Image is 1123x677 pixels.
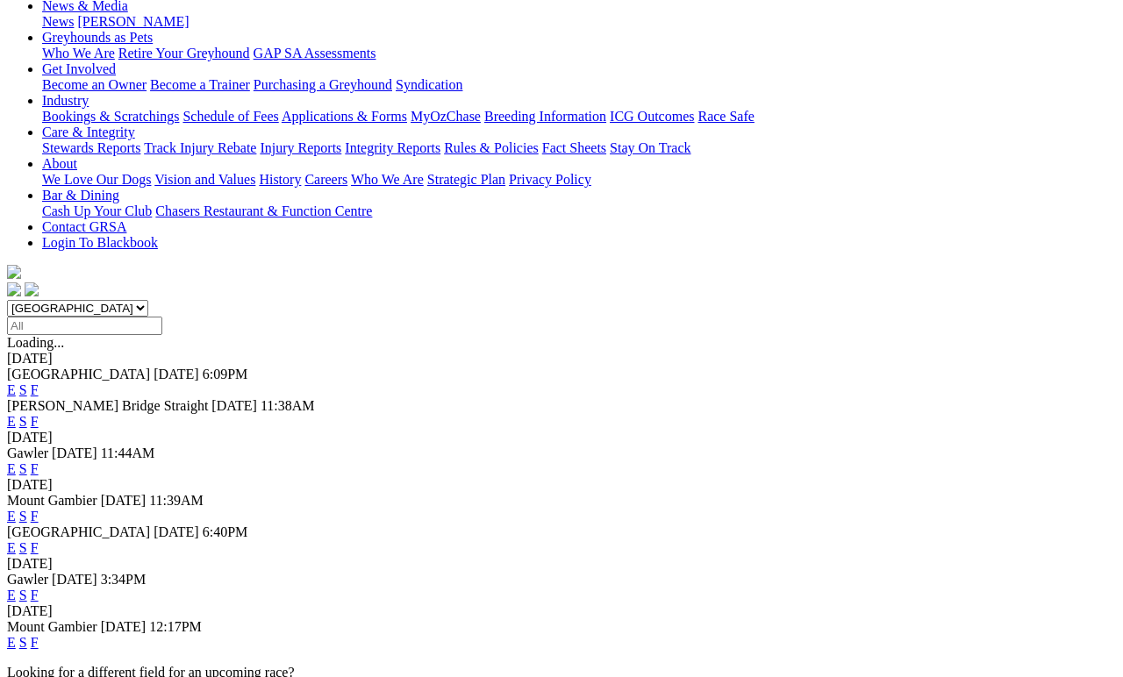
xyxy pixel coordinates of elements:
[77,14,189,29] a: [PERSON_NAME]
[7,635,16,650] a: E
[19,414,27,429] a: S
[52,572,97,587] span: [DATE]
[144,140,256,155] a: Track Injury Rebate
[19,461,27,476] a: S
[7,382,16,397] a: E
[19,509,27,524] a: S
[7,335,64,350] span: Loading...
[31,509,39,524] a: F
[7,588,16,602] a: E
[42,188,119,203] a: Bar & Dining
[7,367,150,381] span: [GEOGRAPHIC_DATA]
[7,445,48,460] span: Gawler
[42,77,147,92] a: Become an Owner
[19,382,27,397] a: S
[7,351,1116,367] div: [DATE]
[254,46,376,61] a: GAP SA Assessments
[444,140,539,155] a: Rules & Policies
[154,172,255,187] a: Vision and Values
[282,109,407,124] a: Applications & Forms
[31,461,39,476] a: F
[42,203,1116,219] div: Bar & Dining
[261,398,315,413] span: 11:38AM
[31,540,39,555] a: F
[259,172,301,187] a: History
[42,14,1116,30] div: News & Media
[182,109,278,124] a: Schedule of Fees
[211,398,257,413] span: [DATE]
[101,493,147,508] span: [DATE]
[7,317,162,335] input: Select date
[31,588,39,602] a: F
[411,109,481,124] a: MyOzChase
[427,172,505,187] a: Strategic Plan
[203,524,248,539] span: 6:40PM
[31,635,39,650] a: F
[304,172,347,187] a: Careers
[396,77,462,92] a: Syndication
[154,367,199,381] span: [DATE]
[42,14,74,29] a: News
[42,172,1116,188] div: About
[31,382,39,397] a: F
[149,493,204,508] span: 11:39AM
[7,265,21,279] img: logo-grsa-white.png
[7,414,16,429] a: E
[7,477,1116,493] div: [DATE]
[42,235,158,250] a: Login To Blackbook
[7,603,1116,619] div: [DATE]
[351,172,424,187] a: Who We Are
[31,414,39,429] a: F
[542,140,606,155] a: Fact Sheets
[484,109,606,124] a: Breeding Information
[610,109,694,124] a: ICG Outcomes
[101,445,155,460] span: 11:44AM
[42,140,140,155] a: Stewards Reports
[7,524,150,539] span: [GEOGRAPHIC_DATA]
[42,109,179,124] a: Bookings & Scratchings
[52,445,97,460] span: [DATE]
[154,524,199,539] span: [DATE]
[19,588,27,602] a: S
[42,125,135,139] a: Care & Integrity
[155,203,372,218] a: Chasers Restaurant & Function Centre
[7,619,97,634] span: Mount Gambier
[7,509,16,524] a: E
[42,93,89,108] a: Industry
[509,172,591,187] a: Privacy Policy
[42,77,1116,93] div: Get Involved
[7,430,1116,445] div: [DATE]
[7,493,97,508] span: Mount Gambier
[7,461,16,476] a: E
[19,540,27,555] a: S
[42,46,115,61] a: Who We Are
[254,77,392,92] a: Purchasing a Greyhound
[610,140,690,155] a: Stay On Track
[101,619,147,634] span: [DATE]
[42,140,1116,156] div: Care & Integrity
[19,635,27,650] a: S
[345,140,440,155] a: Integrity Reports
[118,46,250,61] a: Retire Your Greyhound
[149,619,202,634] span: 12:17PM
[7,572,48,587] span: Gawler
[697,109,754,124] a: Race Safe
[42,46,1116,61] div: Greyhounds as Pets
[7,398,208,413] span: [PERSON_NAME] Bridge Straight
[7,540,16,555] a: E
[7,282,21,296] img: facebook.svg
[101,572,147,587] span: 3:34PM
[42,30,153,45] a: Greyhounds as Pets
[25,282,39,296] img: twitter.svg
[7,556,1116,572] div: [DATE]
[42,61,116,76] a: Get Involved
[42,219,126,234] a: Contact GRSA
[42,172,151,187] a: We Love Our Dogs
[42,156,77,171] a: About
[203,367,248,381] span: 6:09PM
[42,109,1116,125] div: Industry
[42,203,152,218] a: Cash Up Your Club
[260,140,341,155] a: Injury Reports
[150,77,250,92] a: Become a Trainer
